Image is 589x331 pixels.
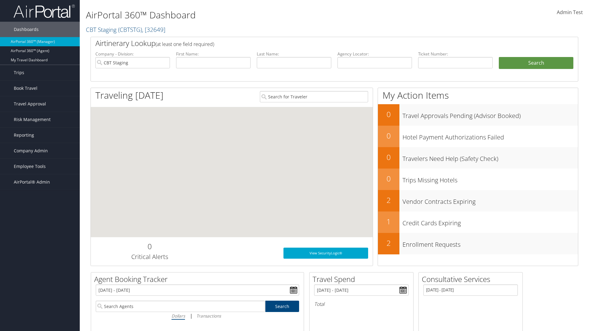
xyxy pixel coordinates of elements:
[260,91,368,102] input: Search for Traveler
[378,104,578,126] a: 0Travel Approvals Pending (Advisor Booked)
[257,51,331,57] label: Last Name:
[378,216,399,227] h2: 1
[14,81,37,96] span: Book Travel
[13,4,75,18] img: airportal-logo.png
[265,301,299,312] a: Search
[402,173,578,185] h3: Trips Missing Hotels
[95,241,204,252] h2: 0
[176,51,251,57] label: First Name:
[14,65,24,80] span: Trips
[196,313,221,319] i: Transactions
[378,126,578,147] a: 0Hotel Payment Authorizations Failed
[337,51,412,57] label: Agency Locator:
[378,109,399,120] h2: 0
[402,216,578,227] h3: Credit Cards Expiring
[118,25,142,34] span: ( CBTSTG )
[402,130,578,142] h3: Hotel Payment Authorizations Failed
[402,151,578,163] h3: Travelers Need Help (Safety Check)
[96,312,299,320] div: |
[402,237,578,249] h3: Enrollment Requests
[378,211,578,233] a: 1Credit Cards Expiring
[314,301,409,307] h6: Total
[378,152,399,162] h2: 0
[499,57,573,69] button: Search
[14,174,50,190] span: AirPortal® Admin
[378,169,578,190] a: 0Trips Missing Hotels
[378,147,578,169] a: 0Travelers Need Help (Safety Check)
[378,238,399,248] h2: 2
[86,25,165,34] a: CBT Staging
[378,190,578,211] a: 2Vendor Contracts Expiring
[378,233,578,254] a: 2Enrollment Requests
[14,96,46,112] span: Travel Approval
[86,9,417,21] h1: AirPortal 360™ Dashboard
[14,143,48,158] span: Company Admin
[14,112,51,127] span: Risk Management
[557,9,583,16] span: Admin Test
[14,127,34,143] span: Reporting
[418,51,493,57] label: Ticket Number:
[156,41,214,48] span: (at least one field required)
[14,22,39,37] span: Dashboards
[313,274,413,284] h2: Travel Spend
[94,274,304,284] h2: Agent Booking Tracker
[283,248,368,259] a: View SecurityLogic®
[95,253,204,261] h3: Critical Alerts
[378,89,578,102] h1: My Action Items
[95,51,170,57] label: Company - Division:
[14,159,46,174] span: Employee Tools
[96,301,265,312] input: Search Agents
[402,108,578,120] h3: Travel Approvals Pending (Advisor Booked)
[422,274,522,284] h2: Consultative Services
[95,38,533,48] h2: Airtinerary Lookup
[557,3,583,22] a: Admin Test
[402,194,578,206] h3: Vendor Contracts Expiring
[95,89,164,102] h1: Traveling [DATE]
[378,195,399,205] h2: 2
[378,131,399,141] h2: 0
[171,313,185,319] i: Dollars
[378,173,399,184] h2: 0
[142,25,165,34] span: , [ 32649 ]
